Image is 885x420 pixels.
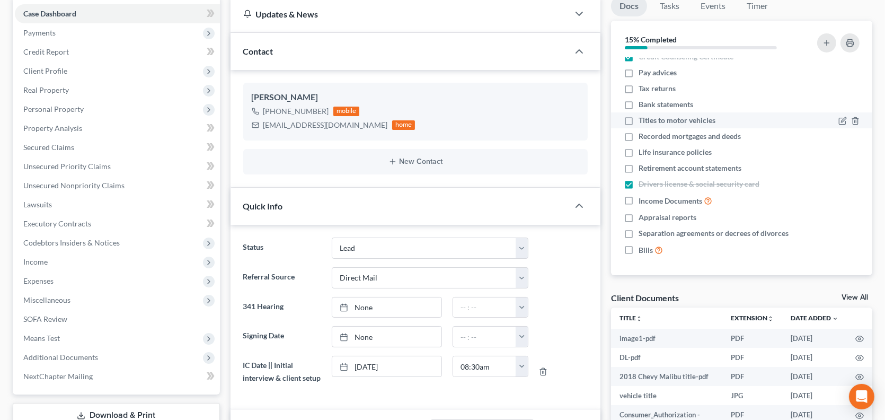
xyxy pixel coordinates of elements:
button: New Contact [252,157,579,166]
td: DL-pdf [611,348,722,367]
div: [EMAIL_ADDRESS][DOMAIN_NAME] [263,120,388,130]
span: Contact [243,46,273,56]
a: Date Added expand_more [791,314,838,322]
span: Separation agreements or decrees of divorces [639,228,789,239]
a: NextChapter Mailing [15,367,220,386]
td: [DATE] [782,329,847,348]
span: Titles to motor vehicles [639,115,715,126]
a: Unsecured Nonpriority Claims [15,176,220,195]
a: Executory Contracts [15,214,220,233]
span: Pay advices [639,67,677,78]
i: unfold_more [767,316,774,322]
td: 2018 Chevy Malibu title-pdf [611,367,722,386]
td: [DATE] [782,348,847,367]
a: SOFA Review [15,310,220,329]
a: View All [842,294,868,301]
div: Updates & News [243,8,556,20]
a: Lawsuits [15,195,220,214]
label: Status [238,238,327,259]
span: Case Dashboard [23,9,76,18]
span: Unsecured Priority Claims [23,162,111,171]
span: Executory Contracts [23,219,91,228]
span: Drivers license & social security card [639,179,759,189]
span: Income [23,257,48,266]
a: Titleunfold_more [619,314,642,322]
a: None [332,327,441,347]
span: Property Analysis [23,124,82,133]
span: Life insurance policies [639,147,712,157]
td: [DATE] [782,367,847,386]
span: Bills [639,245,653,256]
a: Property Analysis [15,119,220,138]
label: IC Date || Initial interview & client setup [238,356,327,388]
a: Unsecured Priority Claims [15,157,220,176]
td: [DATE] [782,386,847,405]
td: PDF [722,348,782,367]
i: expand_more [832,316,838,322]
span: Retirement account statements [639,163,741,173]
span: Tax returns [639,83,676,94]
span: Bank statements [639,99,693,110]
td: vehicle title [611,386,722,405]
label: Signing Date [238,326,327,347]
span: Expenses [23,276,54,285]
input: -- : -- [453,297,516,318]
td: PDF [722,329,782,348]
td: JPG [722,386,782,405]
div: home [392,120,415,130]
span: Income Documents [639,196,702,206]
a: Extensionunfold_more [731,314,774,322]
span: Means Test [23,334,60,343]
span: SOFA Review [23,314,67,323]
span: Unsecured Nonpriority Claims [23,181,125,190]
span: Real Property [23,85,69,94]
a: None [332,297,441,318]
span: Codebtors Insiders & Notices [23,238,120,247]
span: Additional Documents [23,353,98,362]
div: [PERSON_NAME] [252,91,579,104]
label: Referral Source [238,267,327,288]
label: 341 Hearing [238,297,327,318]
input: -- : -- [453,356,516,377]
span: Appraisal reports [639,212,696,223]
div: mobile [333,107,360,116]
strong: 15% Completed [625,35,677,44]
i: unfold_more [636,316,642,322]
span: Credit Report [23,47,69,56]
span: Payments [23,28,56,37]
div: Open Intercom Messenger [849,384,874,409]
td: image1-pdf [611,329,722,348]
span: NextChapter Mailing [23,372,93,381]
span: Quick Info [243,201,283,211]
span: Secured Claims [23,143,74,152]
a: [DATE] [332,356,441,377]
div: Client Documents [611,292,679,303]
a: Case Dashboard [15,4,220,23]
input: -- : -- [453,327,516,347]
a: Credit Report [15,42,220,62]
span: Lawsuits [23,200,52,209]
td: PDF [722,367,782,386]
span: Miscellaneous [23,295,70,304]
a: Secured Claims [15,138,220,157]
div: [PHONE_NUMBER] [263,106,329,117]
span: Recorded mortgages and deeds [639,131,741,142]
span: Personal Property [23,104,84,113]
span: Client Profile [23,66,67,75]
